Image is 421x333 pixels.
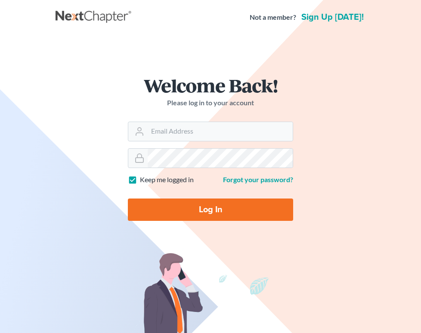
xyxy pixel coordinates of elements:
[140,175,194,185] label: Keep me logged in
[223,175,293,183] a: Forgot your password?
[250,12,296,22] strong: Not a member?
[128,98,293,108] p: Please log in to your account
[300,13,365,21] a: Sign up [DATE]!
[128,76,293,95] h1: Welcome Back!
[128,199,293,221] input: Log In
[148,122,293,141] input: Email Address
